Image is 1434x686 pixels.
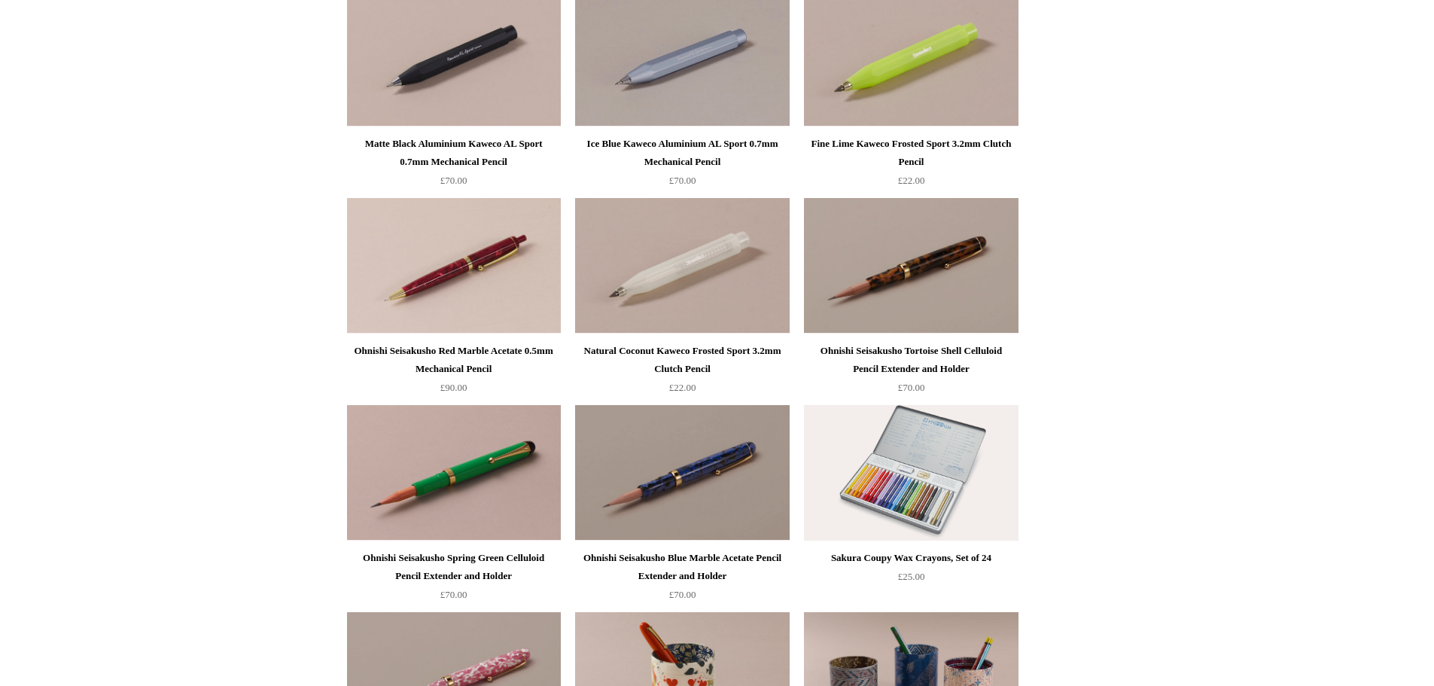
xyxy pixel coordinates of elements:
[579,549,785,585] div: Ohnishi Seisakusho Blue Marble Acetate Pencil Extender and Holder
[898,175,925,186] span: £22.00
[808,342,1014,378] div: Ohnishi Seisakusho Tortoise Shell Celluloid Pencil Extender and Holder
[575,135,789,197] a: Ice Blue Kaweco Aluminium AL Sport 0.7mm Mechanical Pencil £70.00
[808,549,1014,567] div: Sakura Coupy Wax Crayons, Set of 24
[347,405,561,541] img: Ohnishi Seisakusho Spring Green Celluloid Pencil Extender and Holder
[351,342,557,378] div: Ohnishi Seisakusho Red Marble Acetate 0.5mm Mechanical Pencil
[575,549,789,611] a: Ohnishi Seisakusho Blue Marble Acetate Pencil Extender and Holder £70.00
[808,135,1014,171] div: Fine Lime Kaweco Frosted Sport 3.2mm Clutch Pencil
[440,175,467,186] span: £70.00
[347,198,561,334] img: Ohnishi Seisakusho Red Marble Acetate 0.5mm Mechanical Pencil
[804,198,1018,334] a: Ohnishi Seisakusho Tortoise Shell Celluloid Pencil Extender and Holder Ohnishi Seisakusho Tortois...
[804,405,1018,541] img: Sakura Coupy Wax Crayons, Set of 24
[579,342,785,378] div: Natural Coconut Kaweco Frosted Sport 3.2mm Clutch Pencil
[440,382,467,393] span: £90.00
[804,549,1018,611] a: Sakura Coupy Wax Crayons, Set of 24 £25.00
[804,198,1018,334] img: Ohnishi Seisakusho Tortoise Shell Celluloid Pencil Extender and Holder
[347,198,561,334] a: Ohnishi Seisakusho Red Marble Acetate 0.5mm Mechanical Pencil Ohnishi Seisakusho Red Marble Aceta...
[575,198,789,334] a: Natural Coconut Kaweco Frosted Sport 3.2mm Clutch Pencil Natural Coconut Kaweco Frosted Sport 3.2...
[575,198,789,334] img: Natural Coconut Kaweco Frosted Sport 3.2mm Clutch Pencil
[347,549,561,611] a: Ohnishi Seisakusho Spring Green Celluloid Pencil Extender and Holder £70.00
[804,135,1018,197] a: Fine Lime Kaweco Frosted Sport 3.2mm Clutch Pencil £22.00
[669,382,696,393] span: £22.00
[804,405,1018,541] a: Sakura Coupy Wax Crayons, Set of 24 Sakura Coupy Wax Crayons, Set of 24
[669,589,696,600] span: £70.00
[669,175,696,186] span: £70.00
[898,571,925,582] span: £25.00
[347,135,561,197] a: Matte Black Aluminium Kaweco AL Sport 0.7mm Mechanical Pencil £70.00
[575,405,789,541] img: Ohnishi Seisakusho Blue Marble Acetate Pencil Extender and Holder
[579,135,785,171] div: Ice Blue Kaweco Aluminium AL Sport 0.7mm Mechanical Pencil
[804,342,1018,404] a: Ohnishi Seisakusho Tortoise Shell Celluloid Pencil Extender and Holder £70.00
[351,549,557,585] div: Ohnishi Seisakusho Spring Green Celluloid Pencil Extender and Holder
[351,135,557,171] div: Matte Black Aluminium Kaweco AL Sport 0.7mm Mechanical Pencil
[440,589,467,600] span: £70.00
[575,342,789,404] a: Natural Coconut Kaweco Frosted Sport 3.2mm Clutch Pencil £22.00
[347,405,561,541] a: Ohnishi Seisakusho Spring Green Celluloid Pencil Extender and Holder Ohnishi Seisakusho Spring Gr...
[575,405,789,541] a: Ohnishi Seisakusho Blue Marble Acetate Pencil Extender and Holder Ohnishi Seisakusho Blue Marble ...
[347,342,561,404] a: Ohnishi Seisakusho Red Marble Acetate 0.5mm Mechanical Pencil £90.00
[898,382,925,393] span: £70.00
